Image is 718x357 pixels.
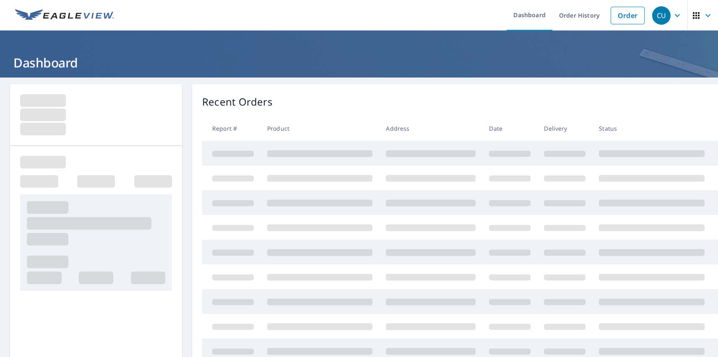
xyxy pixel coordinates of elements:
[482,116,537,141] th: Date
[202,94,273,109] p: Recent Orders
[592,116,711,141] th: Status
[537,116,592,141] th: Delivery
[15,9,114,22] img: EV Logo
[379,116,482,141] th: Address
[10,54,708,71] h1: Dashboard
[202,116,260,141] th: Report #
[611,7,645,24] a: Order
[260,116,379,141] th: Product
[652,6,671,25] div: CU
